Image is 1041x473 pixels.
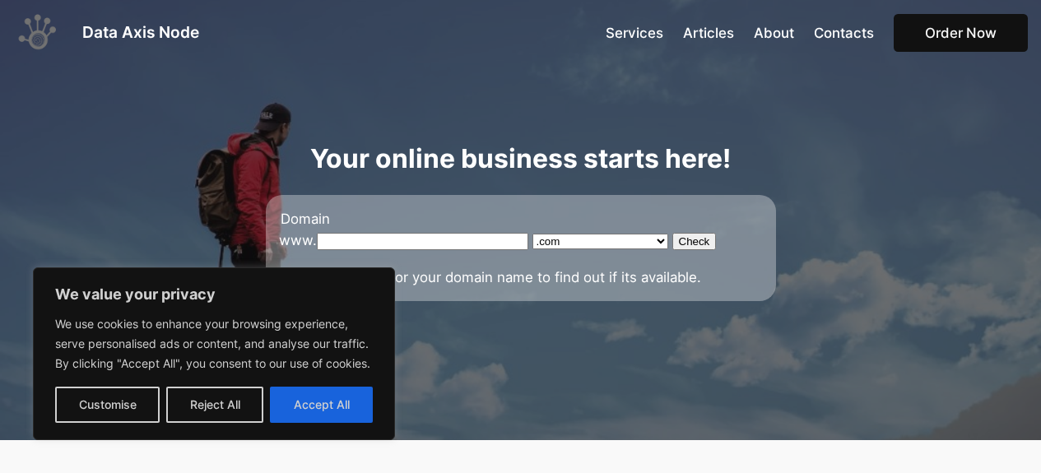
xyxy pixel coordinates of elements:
p: We value your privacy [55,285,373,304]
span: Contacts [814,25,874,41]
img: Data Axis Node [13,8,63,58]
nav: Main Menu [606,14,1028,53]
span: Articles [683,25,734,41]
button: Customise [55,387,160,423]
strong: Your online business starts here!​ [310,142,731,174]
legend: Domain [279,208,763,230]
form: www. [279,208,763,251]
a: About [754,22,794,44]
button: Reject All [166,387,263,423]
span: Services [606,25,663,41]
a: Data Axis Node [82,22,199,42]
p: Search for your domain name to find out if its available.​ [279,267,763,288]
div: We value your privacy [33,267,395,440]
span: About [754,25,794,41]
a: Contacts [814,22,874,44]
input: Check [672,233,717,250]
a: Order Now [894,14,1028,53]
a: Services [606,22,663,44]
a: Articles [683,22,734,44]
button: Accept All [270,387,373,423]
p: We use cookies to enhance your browsing experience, serve personalised ads or content, and analys... [55,314,373,373]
